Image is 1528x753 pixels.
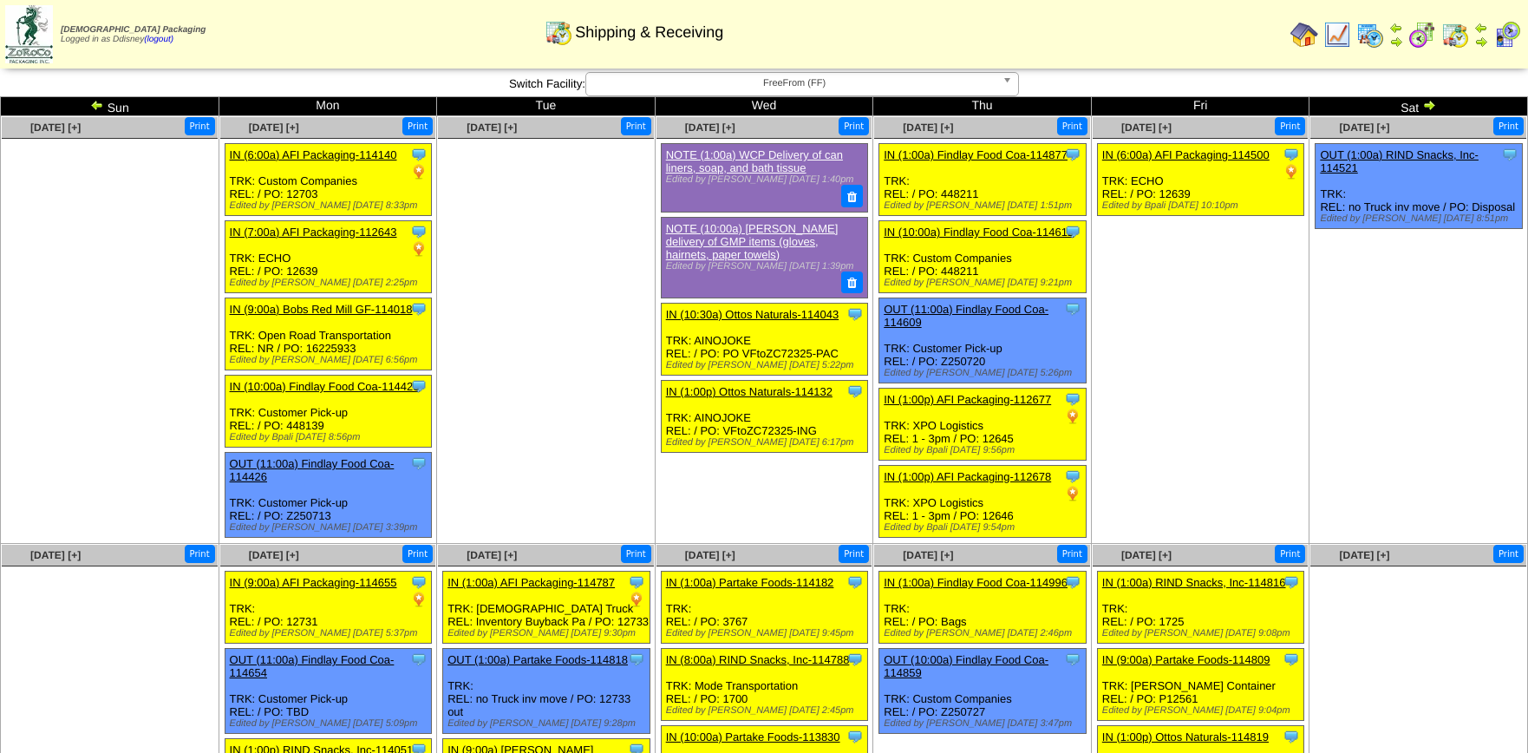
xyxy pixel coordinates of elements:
[884,226,1074,239] a: IN (10:00a) Findlay Food Coa-114612
[661,304,868,376] div: TRK: AINOJOKE REL: / PO: PO VFtoZC72325-PAC
[666,222,839,261] a: NOTE (10:00a) [PERSON_NAME] delivery of GMP items (gloves, hairnets, paper towels)
[230,432,432,442] div: Edited by Bpali [DATE] 8:56pm
[1057,545,1087,563] button: Print
[884,718,1086,729] div: Edited by [PERSON_NAME] [DATE] 3:47pm
[661,572,868,644] div: TRK: REL: / PO: 3767
[846,728,864,745] img: Tooltip
[839,117,869,135] button: Print
[884,278,1086,288] div: Edited by [PERSON_NAME] [DATE] 9:21pm
[1064,485,1081,502] img: PO
[467,121,517,134] span: [DATE] [+]
[621,117,651,135] button: Print
[1309,97,1528,116] td: Sat
[879,572,1087,644] div: TRK: REL: / PO: Bags
[1501,146,1518,163] img: Tooltip
[225,221,432,293] div: TRK: ECHO REL: / PO: 12639
[884,628,1086,638] div: Edited by [PERSON_NAME] [DATE] 2:46pm
[249,121,299,134] a: [DATE] [+]
[1102,576,1286,589] a: IN (1:00a) RIND Snacks, Inc-114816
[1064,223,1081,240] img: Tooltip
[1102,705,1304,716] div: Edited by [PERSON_NAME] [DATE] 9:04pm
[1474,35,1488,49] img: arrowright.gif
[879,298,1087,383] div: TRK: Customer Pick-up REL: / PO: Z250720
[225,453,432,538] div: TRK: Customer Pick-up REL: / PO: Z250713
[410,573,428,591] img: Tooltip
[666,628,868,638] div: Edited by [PERSON_NAME] [DATE] 9:45pm
[685,121,735,134] a: [DATE] [+]
[661,381,868,453] div: TRK: AINOJOKE REL: / PO: VFtoZC72325-ING
[884,445,1086,455] div: Edited by Bpali [DATE] 9:56pm
[884,576,1068,589] a: IN (1:00a) Findlay Food Coa-114996
[1102,653,1270,666] a: IN (9:00a) Partake Foods-114809
[447,576,615,589] a: IN (1:00a) AFI Packaging-114787
[846,573,864,591] img: Tooltip
[144,35,173,44] a: (logout)
[1064,468,1081,485] img: Tooltip
[1121,549,1172,561] span: [DATE] [+]
[655,97,873,116] td: Wed
[225,144,432,216] div: TRK: Custom Companies REL: / PO: 12703
[884,368,1086,378] div: Edited by [PERSON_NAME] [DATE] 5:26pm
[1320,213,1522,224] div: Edited by [PERSON_NAME] [DATE] 8:51pm
[661,649,868,721] div: TRK: Mode Transportation REL: / PO: 1700
[225,649,432,734] div: TRK: Customer Pick-up REL: / PO: TBD
[666,148,843,174] a: NOTE (1:00a) WCP Delivery of can liners, soap, and bath tissue
[1102,148,1270,161] a: IN (6:00a) AFI Packaging-114500
[410,240,428,258] img: PO
[410,591,428,608] img: PO
[410,163,428,180] img: PO
[884,470,1051,483] a: IN (1:00p) AFI Packaging-112678
[1064,390,1081,408] img: Tooltip
[1290,21,1318,49] img: home.gif
[443,649,650,734] div: TRK: REL: no Truck inv move / PO: 12733 out
[666,385,833,398] a: IN (1:00p) Ottos Naturals-114132
[90,98,104,112] img: arrowleft.gif
[1275,545,1305,563] button: Print
[230,522,432,533] div: Edited by [PERSON_NAME] [DATE] 3:39pm
[410,377,428,395] img: Tooltip
[410,223,428,240] img: Tooltip
[5,5,53,63] img: zoroco-logo-small.webp
[225,298,432,370] div: TRK: Open Road Transportation REL: NR / PO: 16225933
[230,355,432,365] div: Edited by [PERSON_NAME] [DATE] 6:56pm
[1,97,219,116] td: Sun
[467,549,517,561] a: [DATE] [+]
[1102,730,1269,743] a: IN (1:00p) Ottos Naturals-114819
[575,23,723,42] span: Shipping & Receiving
[1323,21,1351,49] img: line_graph.gif
[1408,21,1436,49] img: calendarblend.gif
[545,18,572,46] img: calendarinout.gif
[1356,21,1384,49] img: calendarprod.gif
[1283,728,1300,745] img: Tooltip
[219,97,437,116] td: Mon
[884,200,1086,211] div: Edited by [PERSON_NAME] [DATE] 1:51pm
[903,121,953,134] span: [DATE] [+]
[685,549,735,561] a: [DATE] [+]
[230,380,420,393] a: IN (10:00a) Findlay Food Coa-114425
[1283,651,1300,668] img: Tooltip
[230,303,413,316] a: IN (9:00a) Bobs Red Mill GF-114018
[61,25,206,35] span: [DEMOGRAPHIC_DATA] Packaging
[621,545,651,563] button: Print
[230,576,397,589] a: IN (9:00a) AFI Packaging-114655
[230,628,432,638] div: Edited by [PERSON_NAME] [DATE] 5:37pm
[666,308,839,321] a: IN (10:30a) Ottos Naturals-114043
[30,549,81,561] a: [DATE] [+]
[1097,649,1304,721] div: TRK: [PERSON_NAME] Container REL: / PO: P12561
[846,383,864,400] img: Tooltip
[443,572,650,644] div: TRK: [DEMOGRAPHIC_DATA] Truck REL: Inventory Buyback Pa / PO: 12733
[437,97,656,116] td: Tue
[1064,300,1081,318] img: Tooltip
[884,522,1086,533] div: Edited by Bpali [DATE] 9:54pm
[230,457,395,483] a: OUT (11:00a) Findlay Food Coa-114426
[903,549,953,561] a: [DATE] [+]
[666,174,859,185] div: Edited by [PERSON_NAME] [DATE] 1:40pm
[230,718,432,729] div: Edited by [PERSON_NAME] [DATE] 5:09pm
[839,545,869,563] button: Print
[30,121,81,134] span: [DATE] [+]
[1493,117,1524,135] button: Print
[666,360,868,370] div: Edited by [PERSON_NAME] [DATE] 5:22pm
[61,25,206,44] span: Logged in as Ddisney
